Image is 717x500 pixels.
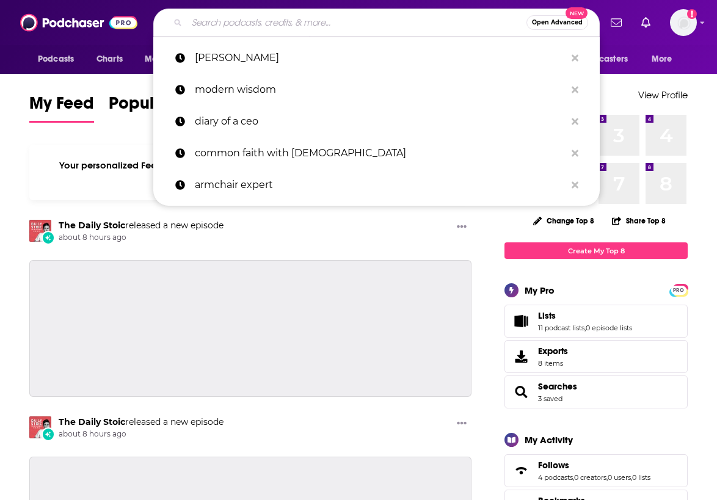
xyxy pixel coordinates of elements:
button: open menu [561,48,646,71]
p: common faith with rabbi [195,137,566,169]
span: , [573,473,574,482]
span: Popular Feed [109,93,213,121]
p: diary of a ceo [195,106,566,137]
a: 11 podcast lists [538,324,584,332]
div: My Activity [525,434,573,446]
p: modern wisdom [195,74,566,106]
div: New Episode [42,231,55,244]
span: , [631,473,632,482]
button: open menu [29,48,90,71]
button: Change Top 8 [526,213,602,228]
span: Exports [509,348,533,365]
a: Exports [504,340,688,373]
span: Podcasts [38,51,74,68]
h3: released a new episode [59,220,224,231]
a: common faith with [DEMOGRAPHIC_DATA] [153,137,600,169]
a: View Profile [638,89,688,101]
span: Follows [538,460,569,471]
span: Exports [538,346,568,357]
a: The Daily Stoic [59,416,125,427]
span: My Feed [29,93,94,121]
a: Show notifications dropdown [606,12,627,33]
a: 0 episode lists [586,324,632,332]
a: Follows [538,460,650,471]
a: Charts [89,48,130,71]
span: Monitoring [145,51,188,68]
a: modern wisdom [153,74,600,106]
a: Create My Top 8 [504,242,688,259]
a: Searches [509,383,533,400]
span: Charts [96,51,123,68]
span: , [606,473,608,482]
h3: released a new episode [59,416,224,428]
button: Show More Button [452,220,471,235]
span: Lists [504,305,688,338]
a: armchair expert [153,169,600,201]
a: 0 lists [632,473,650,482]
div: Your personalized Feed is curated based on the Podcasts, Creators, Users, and Lists that you Follow. [29,145,471,200]
a: Searches [538,381,577,392]
span: Logged in as smeizlik [670,9,697,36]
span: 8 items [538,359,568,368]
p: armchair expert [195,169,566,201]
a: 0 users [608,473,631,482]
svg: Add a profile image [687,9,697,19]
span: Searches [504,375,688,408]
a: PRO [671,285,686,294]
p: jordan harbinger [195,42,566,74]
button: open menu [643,48,688,71]
a: 4 podcasts [538,473,573,482]
button: open menu [136,48,204,71]
span: Open Advanced [532,20,583,26]
button: Show profile menu [670,9,697,36]
a: 0 creators [574,473,606,482]
input: Search podcasts, credits, & more... [187,13,526,32]
button: Show More Button [452,416,471,432]
div: New Episode [42,427,55,441]
span: , [584,324,586,332]
a: Lists [538,310,632,321]
a: diary of a ceo [153,106,600,137]
a: Follows [509,462,533,479]
img: User Profile [670,9,697,36]
span: Follows [504,454,688,487]
span: More [652,51,672,68]
img: The Daily Stoic [29,220,51,242]
a: Show notifications dropdown [636,12,655,33]
img: Podchaser - Follow, Share and Rate Podcasts [20,11,137,34]
span: about 8 hours ago [59,233,224,243]
span: PRO [671,286,686,295]
span: Lists [538,310,556,321]
button: Share Top 8 [611,209,666,233]
a: The Daily Stoic [59,220,125,231]
div: My Pro [525,284,555,296]
a: 3 saved [538,394,562,403]
span: New [566,7,588,19]
img: The Daily Stoic [29,416,51,438]
a: Popular Feed [109,93,213,123]
a: My Feed [29,93,94,123]
button: Open AdvancedNew [526,15,588,30]
span: about 8 hours ago [59,429,224,440]
div: Search podcasts, credits, & more... [153,9,600,37]
a: [PERSON_NAME] [153,42,600,74]
a: Lists [509,313,533,330]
